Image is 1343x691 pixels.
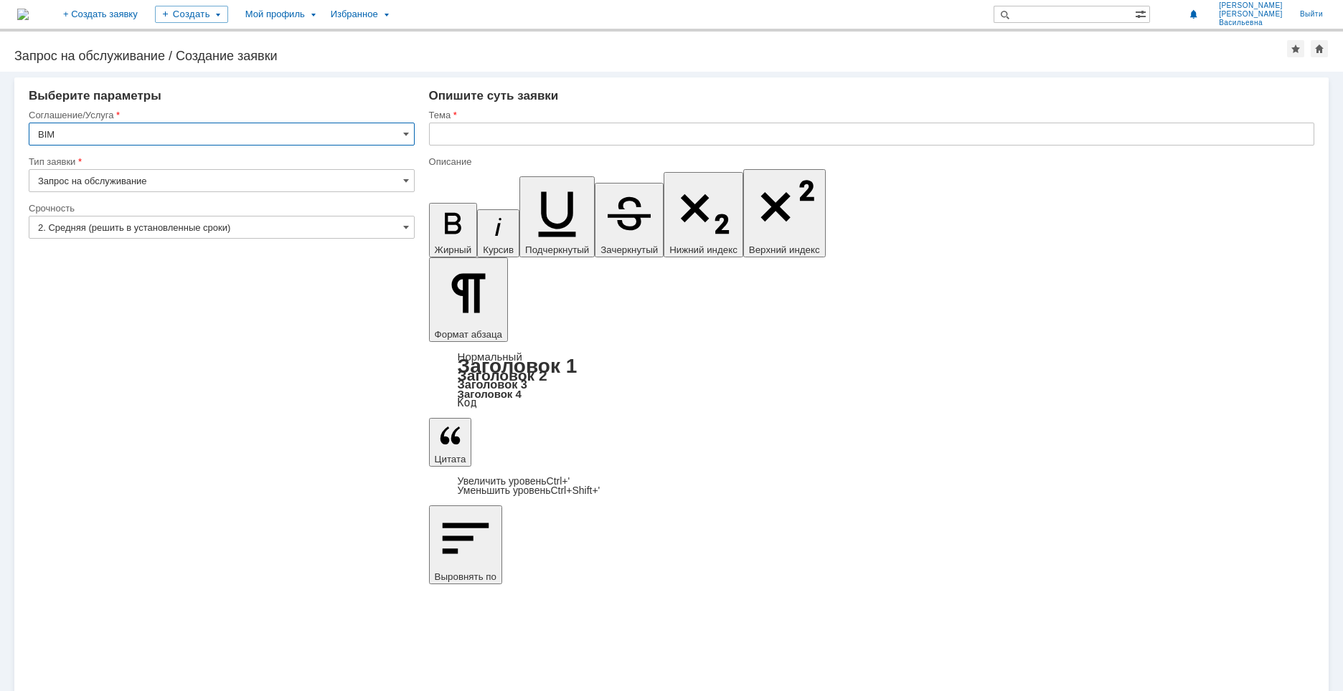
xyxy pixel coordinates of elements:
[429,110,1311,120] div: Тема
[29,89,161,103] span: Выберите параметры
[483,244,514,255] span: Курсив
[458,351,522,363] a: Нормальный
[458,396,477,409] a: Код
[519,176,595,257] button: Подчеркнутый
[550,485,600,496] span: Ctrl+Shift+'
[1287,40,1304,57] div: Добавить в избранное
[429,505,502,584] button: Выровнять по
[600,244,658,255] span: Зачеркнутый
[435,454,466,464] span: Цитата
[435,571,496,582] span: Выровнять по
[664,172,743,257] button: Нижний индекс
[429,477,1314,495] div: Цитата
[743,169,826,257] button: Верхний индекс
[429,157,1311,166] div: Описание
[1311,40,1328,57] div: Сделать домашней страницей
[525,244,589,255] span: Подчеркнутый
[155,6,228,23] div: Создать
[17,9,29,20] a: Перейти на домашнюю страницу
[17,9,29,20] img: logo
[477,209,519,257] button: Курсив
[29,110,412,120] div: Соглашение/Услуга
[429,203,478,257] button: Жирный
[29,204,412,213] div: Срочность
[429,418,472,467] button: Цитата
[29,157,412,166] div: Тип заявки
[458,475,570,487] a: Increase
[435,329,502,340] span: Формат абзаца
[458,378,527,391] a: Заголовок 3
[595,183,664,257] button: Зачеркнутый
[1135,6,1149,20] span: Расширенный поиск
[14,49,1287,63] div: Запрос на обслуживание / Создание заявки
[669,244,738,255] span: Нижний индекс
[429,89,559,103] span: Опишите суть заявки
[429,352,1314,408] div: Формат абзаца
[458,388,522,400] a: Заголовок 4
[458,367,547,383] a: Заголовок 2
[547,475,570,487] span: Ctrl+'
[458,355,578,377] a: Заголовок 1
[1219,10,1283,19] span: [PERSON_NAME]
[458,485,600,496] a: Decrease
[429,257,508,342] button: Формат абзаца
[1219,1,1283,10] span: [PERSON_NAME]
[435,244,472,255] span: Жирный
[749,244,820,255] span: Верхний индекс
[1219,19,1283,27] span: Васильевна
